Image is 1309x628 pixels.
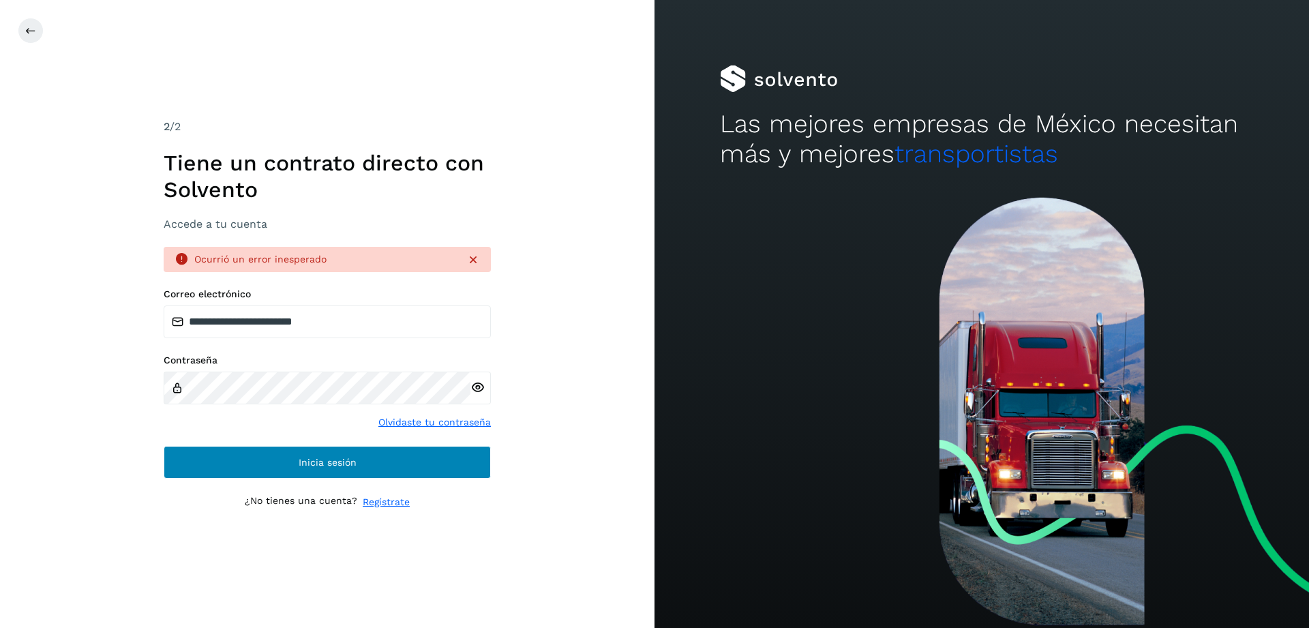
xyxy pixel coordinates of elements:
h1: Tiene un contrato directo con Solvento [164,150,491,203]
h3: Accede a tu cuenta [164,218,491,230]
span: transportistas [894,139,1058,168]
label: Correo electrónico [164,288,491,300]
p: ¿No tienes una cuenta? [245,495,357,509]
a: Regístrate [363,495,410,509]
span: Inicia sesión [299,458,357,467]
label: Contraseña [164,355,491,366]
h2: Las mejores empresas de México necesitan más y mejores [720,109,1244,170]
button: Inicia sesión [164,446,491,479]
div: Ocurrió un error inesperado [194,252,455,267]
div: /2 [164,119,491,135]
a: Olvidaste tu contraseña [378,415,491,430]
span: 2 [164,120,170,133]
